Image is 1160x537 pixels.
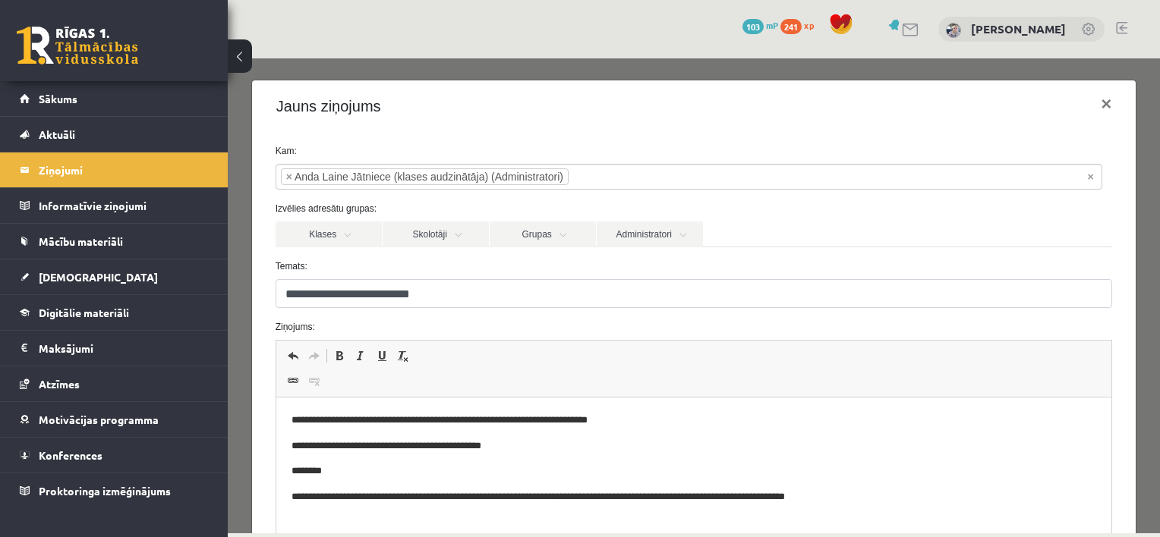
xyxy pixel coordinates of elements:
li: Anda Laine Jātniece (klases audzinātāja) (Administratori) [53,110,341,127]
a: Ziņojumi [20,152,209,187]
a: Administratori [369,163,475,189]
h4: Jauns ziņojums [49,36,153,59]
a: [DEMOGRAPHIC_DATA] [20,259,209,294]
a: Proktoringa izmēģinājums [20,473,209,508]
a: Slīpraksts (vadīšanas taustiņš+I) [122,287,143,307]
button: × [861,24,896,67]
a: Saite (vadīšanas taustiņš+K) [55,312,76,332]
a: [PERSON_NAME] [971,21,1066,36]
img: Kristīne Vītola [946,23,961,38]
a: Pasvītrojums (vadīšanas taustiņš+U) [143,287,165,307]
label: Ziņojums: [36,262,897,275]
span: Motivācijas programma [39,413,159,426]
a: Klases [48,163,154,189]
a: Skolotāji [155,163,261,189]
a: Mācību materiāli [20,224,209,259]
a: Treknraksts (vadīšanas taustiņš+B) [101,287,122,307]
span: Sākums [39,92,77,105]
a: Aktuāli [20,117,209,152]
span: Noņemt visus vienumus [860,111,866,126]
a: 103 mP [742,19,778,31]
span: 103 [742,19,764,34]
span: Aktuāli [39,127,75,141]
a: Konferences [20,438,209,473]
span: xp [804,19,814,31]
span: 241 [780,19,802,34]
legend: Maksājumi [39,331,209,366]
span: [DEMOGRAPHIC_DATA] [39,270,158,284]
a: Digitālie materiāli [20,295,209,330]
label: Izvēlies adresātu grupas: [36,143,897,157]
a: Maksājumi [20,331,209,366]
a: Informatīvie ziņojumi [20,188,209,223]
legend: Informatīvie ziņojumi [39,188,209,223]
iframe: Bagātinātā teksta redaktors, wiswyg-editor-47024925423740-1757522660-270 [49,339,884,491]
label: Kam: [36,86,897,99]
span: mP [766,19,778,31]
a: Atzīmes [20,366,209,401]
span: Proktoringa izmēģinājums [39,484,171,498]
span: Atzīmes [39,377,80,391]
span: Konferences [39,448,102,462]
a: Atcelt (vadīšanas taustiņš+Z) [55,287,76,307]
a: 241 xp [780,19,821,31]
a: Atsaistīt [76,312,97,332]
a: Atkārtot (vadīšanas taustiņš+Y) [76,287,97,307]
span: × [58,111,65,126]
span: Digitālie materiāli [39,306,129,319]
label: Temats: [36,201,897,215]
a: Grupas [262,163,368,189]
span: Mācību materiāli [39,234,123,248]
a: Motivācijas programma [20,402,209,437]
a: Rīgas 1. Tālmācības vidusskola [17,27,138,64]
a: Noņemt stilus [165,287,186,307]
legend: Ziņojumi [39,152,209,187]
a: Sākums [20,81,209,116]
